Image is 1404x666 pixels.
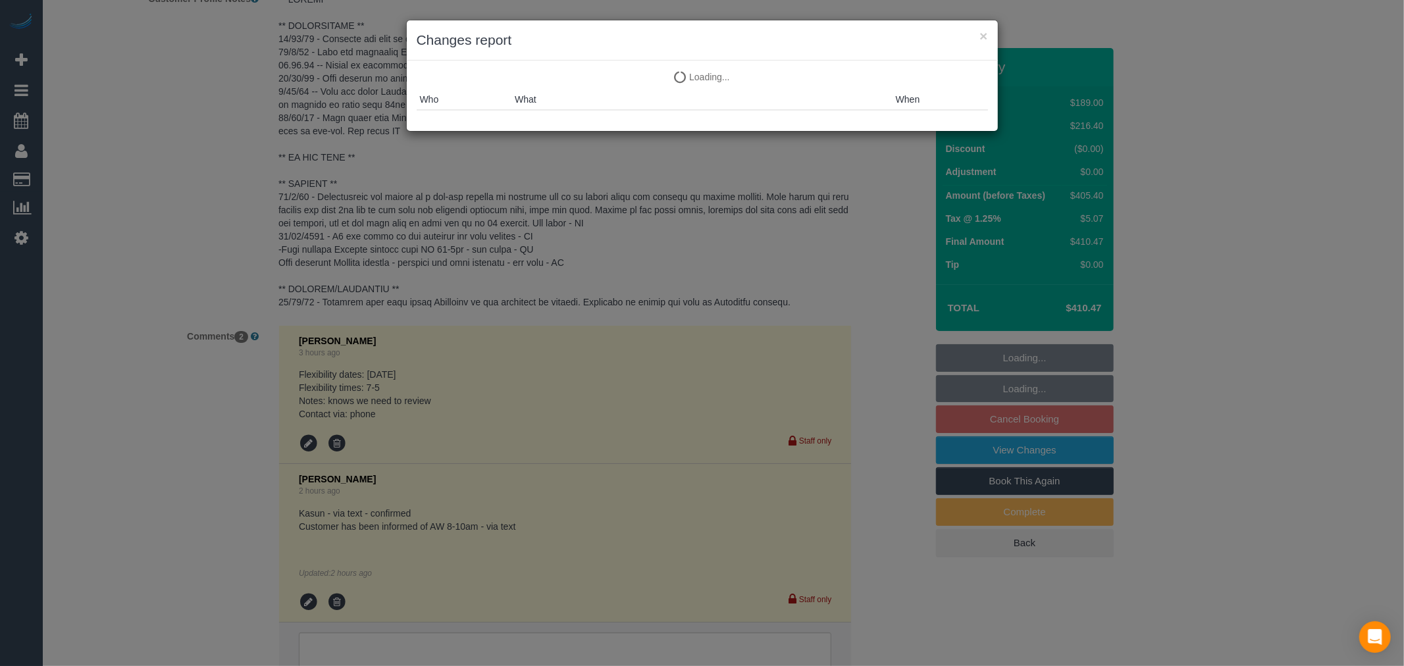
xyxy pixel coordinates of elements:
[417,30,988,50] h3: Changes report
[417,70,988,84] p: Loading...
[417,90,512,110] th: Who
[511,90,893,110] th: What
[893,90,988,110] th: When
[979,29,987,43] button: ×
[407,20,998,131] sui-modal: Changes report
[1359,621,1391,653] div: Open Intercom Messenger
